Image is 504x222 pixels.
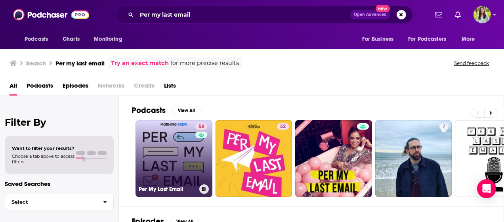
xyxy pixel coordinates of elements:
[439,123,449,130] a: 7
[136,120,212,197] a: 58Per My Last Email
[63,34,80,45] span: Charts
[362,34,393,45] span: For Business
[408,34,446,45] span: For Podcasters
[477,179,496,198] div: Open Intercom Messenger
[19,32,58,47] button: open menu
[5,180,114,188] p: Saved Searches
[132,105,166,115] h2: Podcasts
[63,79,88,96] a: Episodes
[473,6,491,23] button: Show profile menu
[134,79,155,96] span: Credits
[98,79,124,96] span: Networks
[216,120,292,197] a: 52
[12,145,74,151] span: Want to filter your results?
[139,186,196,193] h3: Per My Last Email
[57,32,84,47] a: Charts
[357,32,403,47] button: open menu
[111,59,169,68] a: Try an exact match
[12,153,74,165] span: Choose a tab above to access filters.
[375,120,452,197] a: 7
[55,59,105,67] h3: Per my last email
[137,8,350,21] input: Search podcasts, credits, & more...
[199,123,204,131] span: 58
[195,123,207,130] a: 58
[452,60,491,67] button: Send feedback
[172,106,200,115] button: View All
[452,8,464,21] a: Show notifications dropdown
[432,8,445,21] a: Show notifications dropdown
[115,6,413,24] div: Search podcasts, credits, & more...
[164,79,176,96] a: Lists
[376,5,390,12] span: New
[473,6,491,23] img: User Profile
[26,59,46,67] h3: Search
[10,79,17,96] a: All
[5,193,114,211] button: Select
[456,32,485,47] button: open menu
[350,10,390,19] button: Open AdvancedNew
[27,79,53,96] a: Podcasts
[473,6,491,23] span: Logged in as meaghanyoungblood
[354,13,387,17] span: Open Advanced
[88,32,132,47] button: open menu
[443,123,445,131] span: 7
[25,34,48,45] span: Podcasts
[277,123,289,130] a: 52
[132,105,200,115] a: PodcastsView All
[462,34,475,45] span: More
[170,59,239,68] span: for more precise results
[13,7,89,22] img: Podchaser - Follow, Share and Rate Podcasts
[280,123,286,131] span: 52
[94,34,122,45] span: Monitoring
[5,117,114,128] h2: Filter By
[403,32,458,47] button: open menu
[5,199,97,205] span: Select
